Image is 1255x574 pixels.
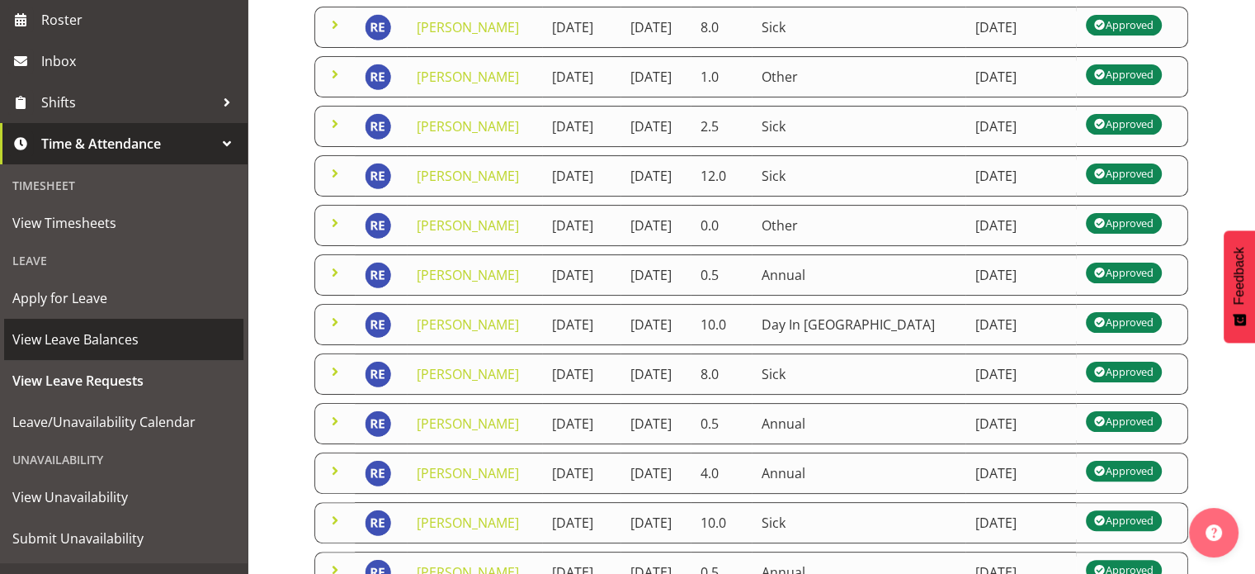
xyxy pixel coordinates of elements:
td: [DATE] [965,155,1076,197]
div: Approved [1094,114,1154,134]
td: 4.0 [691,453,752,494]
td: [DATE] [620,304,691,345]
span: View Leave Balances [12,327,235,352]
img: roby-emmanuel9769.jpg [365,163,391,189]
img: roby-emmanuel9769.jpg [365,14,391,40]
span: Inbox [41,49,239,74]
span: View Timesheets [12,211,235,235]
div: Approved [1094,64,1154,84]
td: [DATE] [542,403,620,444]
td: [DATE] [620,453,691,494]
td: Sick [752,106,965,147]
td: Annual [752,453,965,494]
img: roby-emmanuel9769.jpg [365,262,391,288]
td: [DATE] [620,353,691,395]
td: 10.0 [691,304,752,345]
div: Timesheet [4,168,243,202]
td: [DATE] [542,304,620,345]
td: 0.5 [691,403,752,444]
div: Approved [1094,461,1154,481]
a: Apply for Leave [4,278,243,319]
span: Leave/Unavailability Calendar [12,410,235,434]
td: [DATE] [542,106,620,147]
a: [PERSON_NAME] [417,68,519,86]
td: [DATE] [620,403,691,444]
div: Approved [1094,15,1154,35]
span: Shifts [41,90,215,115]
a: [PERSON_NAME] [417,514,519,532]
td: [DATE] [965,453,1076,494]
div: Approved [1094,213,1154,233]
div: Approved [1094,263,1154,282]
span: Apply for Leave [12,286,235,311]
td: [DATE] [965,353,1076,395]
td: [DATE] [965,106,1076,147]
td: [DATE] [542,353,620,395]
td: [DATE] [620,106,691,147]
td: 2.5 [691,106,752,147]
td: [DATE] [965,205,1076,246]
td: [DATE] [620,254,691,296]
span: View Leave Requests [12,368,235,393]
a: [PERSON_NAME] [417,266,519,284]
td: [DATE] [542,155,620,197]
div: Approved [1094,411,1154,431]
td: Sick [752,502,965,543]
a: [PERSON_NAME] [417,167,519,185]
a: View Leave Requests [4,360,243,401]
a: [PERSON_NAME] [417,117,519,135]
a: Submit Unavailability [4,518,243,559]
td: Sick [752,7,965,48]
td: [DATE] [620,205,691,246]
div: Approved [1094,510,1154,530]
a: View Unavailability [4,477,243,518]
span: Feedback [1232,247,1247,305]
td: Day In [GEOGRAPHIC_DATA] [752,304,965,345]
span: Roster [41,7,239,32]
img: roby-emmanuel9769.jpg [365,410,391,437]
a: [PERSON_NAME] [417,464,519,482]
img: roby-emmanuel9769.jpg [365,361,391,387]
a: View Timesheets [4,202,243,244]
td: Annual [752,403,965,444]
td: 8.0 [691,7,752,48]
td: Other [752,56,965,97]
td: 1.0 [691,56,752,97]
td: [DATE] [620,155,691,197]
div: Approved [1094,164,1154,183]
span: Time & Attendance [41,131,215,156]
td: [DATE] [965,403,1076,444]
td: [DATE] [542,254,620,296]
span: Submit Unavailability [12,526,235,551]
img: roby-emmanuel9769.jpg [365,460,391,486]
td: Sick [752,155,965,197]
td: 0.0 [691,205,752,246]
td: [DATE] [965,7,1076,48]
a: [PERSON_NAME] [417,415,519,433]
div: Approved [1094,362,1154,382]
a: [PERSON_NAME] [417,18,519,36]
div: Approved [1094,312,1154,332]
span: View Unavailability [12,485,235,510]
div: Unavailability [4,443,243,477]
a: [PERSON_NAME] [417,216,519,235]
td: [DATE] [965,254,1076,296]
td: Annual [752,254,965,296]
div: Leave [4,244,243,278]
img: roby-emmanuel9769.jpg [365,510,391,536]
img: help-xxl-2.png [1205,524,1222,541]
a: View Leave Balances [4,319,243,360]
td: [DATE] [965,304,1076,345]
img: roby-emmanuel9769.jpg [365,64,391,90]
img: roby-emmanuel9769.jpg [365,311,391,338]
td: [DATE] [542,7,620,48]
td: Other [752,205,965,246]
td: 10.0 [691,502,752,543]
td: Sick [752,353,965,395]
td: 8.0 [691,353,752,395]
td: [DATE] [542,502,620,543]
img: roby-emmanuel9769.jpg [365,113,391,140]
td: [DATE] [965,502,1076,543]
td: [DATE] [542,453,620,494]
td: [DATE] [620,7,691,48]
